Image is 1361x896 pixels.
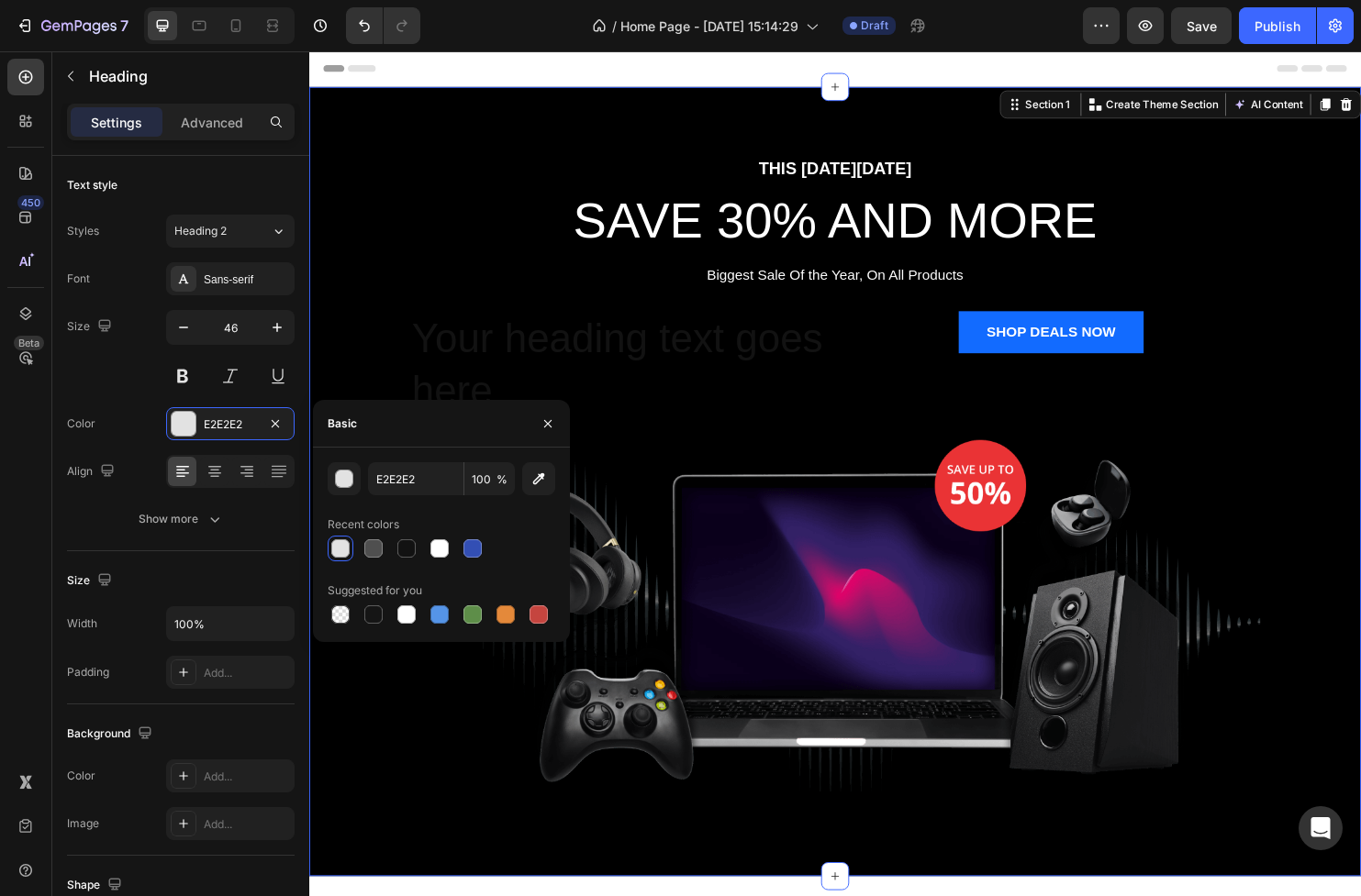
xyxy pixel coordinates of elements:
span: Draft [861,17,888,34]
button: Heading 2 [166,215,295,248]
iframe: Design area [309,51,1361,896]
div: Sans-serif [204,271,290,288]
p: Heading [89,65,287,87]
div: Suggested for you [328,582,422,599]
div: Styles [67,223,99,239]
button: AI Content [964,45,1044,67]
span: Home Page - [DATE] 15:14:29 [620,17,798,36]
span: Heading 2 [174,223,227,239]
div: Image [67,815,99,832]
div: Add... [204,665,290,681]
div: Text style [67,177,117,194]
p: Create Theme Section [834,48,952,64]
div: Color [67,415,95,432]
div: Font [67,271,90,287]
input: Auto [167,607,294,640]
span: / [612,17,617,36]
p: Settings [91,113,142,132]
div: Background [67,722,156,747]
button: SHOP DEALS NOW [680,272,874,316]
div: Align [67,459,118,484]
div: Add... [204,769,290,785]
button: 7 [7,7,137,44]
div: Undo/Redo [346,7,420,44]
div: 450 [17,195,44,210]
div: Beta [14,336,44,350]
div: Add... [204,816,290,833]
span: Save [1187,18,1217,34]
div: Publish [1255,17,1300,36]
div: Size [67,315,116,339]
button: Show more [67,503,295,536]
div: Padding [67,664,109,680]
button: Save [1171,7,1232,44]
div: Show more [139,510,224,528]
div: Color [67,768,95,784]
div: Open Intercom Messenger [1299,806,1343,850]
p: 7 [120,15,128,37]
div: Section 1 [746,48,800,64]
img: Alt Image [106,407,996,776]
div: Width [67,615,97,632]
div: Basic [328,415,357,432]
div: E2E2E2 [204,416,257,433]
div: Size [67,569,116,593]
div: Recent colors [328,516,399,533]
div: SHOP DEALS NOW [709,283,844,305]
input: Eg: FFFFFF [368,462,463,495]
p: Advanced [181,113,243,132]
span: % [496,471,508,488]
button: Publish [1239,7,1316,44]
